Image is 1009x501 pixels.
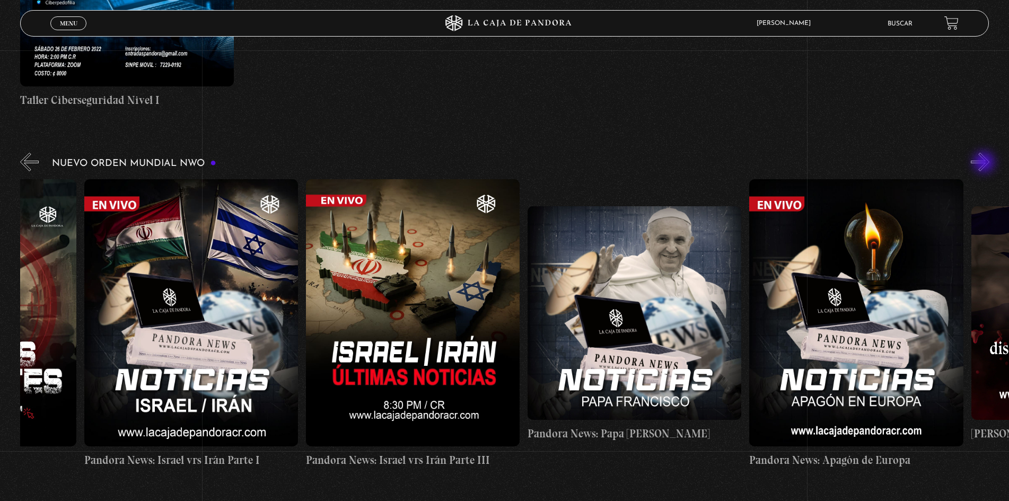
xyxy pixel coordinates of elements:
a: Pandora News: Papa [PERSON_NAME] [528,179,741,469]
h4: Pandora News: Israel vrs Irán Parte I [84,452,298,469]
a: Buscar [888,21,913,27]
span: [PERSON_NAME] [751,20,821,27]
a: Pandora News: Apagón de Europa [749,179,963,469]
button: Next [971,153,989,171]
span: Menu [60,20,77,27]
a: Pandora News: Israel vrs Irán Parte III [306,179,520,469]
span: Cerrar [56,29,81,37]
h4: Pandora News: Apagón de Europa [749,452,963,469]
button: Previous [20,153,39,171]
h4: Pandora News: Israel vrs Irán Parte III [306,452,520,469]
h3: Nuevo Orden Mundial NWO [52,159,216,169]
a: View your shopping cart [944,16,959,30]
h4: Taller Ciberseguridad Nivel I [20,92,234,109]
a: Pandora News: Israel vrs Irán Parte I [84,179,298,469]
h4: Pandora News: Papa [PERSON_NAME] [528,425,741,442]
